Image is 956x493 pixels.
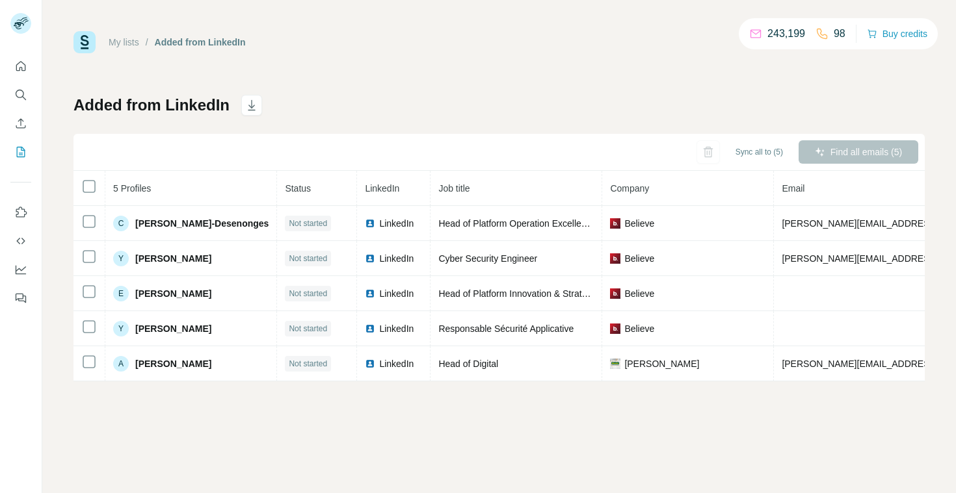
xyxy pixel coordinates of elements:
[867,25,927,43] button: Buy credits
[113,251,129,266] div: Y
[73,31,96,53] img: Surfe Logo
[113,356,129,372] div: A
[438,183,470,194] span: Job title
[289,253,327,264] span: Not started
[365,218,375,229] img: LinkedIn logo
[10,140,31,164] button: My lists
[135,287,211,300] span: [PERSON_NAME]
[113,216,129,231] div: C
[624,252,654,265] span: Believe
[10,112,31,135] button: Enrich CSV
[289,358,327,370] span: Not started
[624,287,654,300] span: Believe
[379,252,414,265] span: LinkedIn
[379,322,414,335] span: LinkedIn
[285,183,311,194] span: Status
[10,286,31,310] button: Feedback
[379,357,414,370] span: LinkedIn
[135,217,269,230] span: [PERSON_NAME]-Desenonges
[610,253,620,264] img: company-logo
[624,357,699,370] span: [PERSON_NAME]
[365,323,375,334] img: LinkedIn logo
[10,55,31,78] button: Quick start
[610,288,620,299] img: company-logo
[379,217,414,230] span: LinkedIn
[610,323,620,334] img: company-logo
[438,253,537,264] span: Cyber Security Engineer
[109,37,139,47] a: My lists
[624,217,654,230] span: Believe
[365,359,375,369] img: LinkedIn logo
[438,218,596,229] span: Head of Platform Operation Excellence
[610,359,620,369] img: company-logo
[135,252,211,265] span: [PERSON_NAME]
[10,201,31,224] button: Use Surfe on LinkedIn
[113,183,151,194] span: 5 Profiles
[379,287,414,300] span: LinkedIn
[146,36,148,49] li: /
[610,183,649,194] span: Company
[10,83,31,107] button: Search
[624,322,654,335] span: Believe
[610,218,620,229] img: company-logo
[726,142,792,162] button: Sync all to (5)
[135,322,211,335] span: [PERSON_NAME]
[155,36,246,49] div: Added from LinkedIn
[736,146,783,158] span: Sync all to (5)
[834,26,845,42] p: 98
[438,359,498,369] span: Head of Digital
[113,321,129,336] div: Y
[113,286,129,301] div: E
[767,26,805,42] p: 243,199
[289,323,327,335] span: Not started
[73,95,230,116] h1: Added from LinkedIn
[365,253,375,264] img: LinkedIn logo
[10,229,31,253] button: Use Surfe API
[365,288,375,299] img: LinkedIn logo
[438,288,596,299] span: Head of Platform Innovation & Strategy
[438,323,574,334] span: Responsable Sécurité Applicative
[365,183,399,194] span: LinkedIn
[782,183,804,194] span: Email
[289,218,327,229] span: Not started
[135,357,211,370] span: [PERSON_NAME]
[289,288,327,299] span: Not started
[10,258,31,281] button: Dashboard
